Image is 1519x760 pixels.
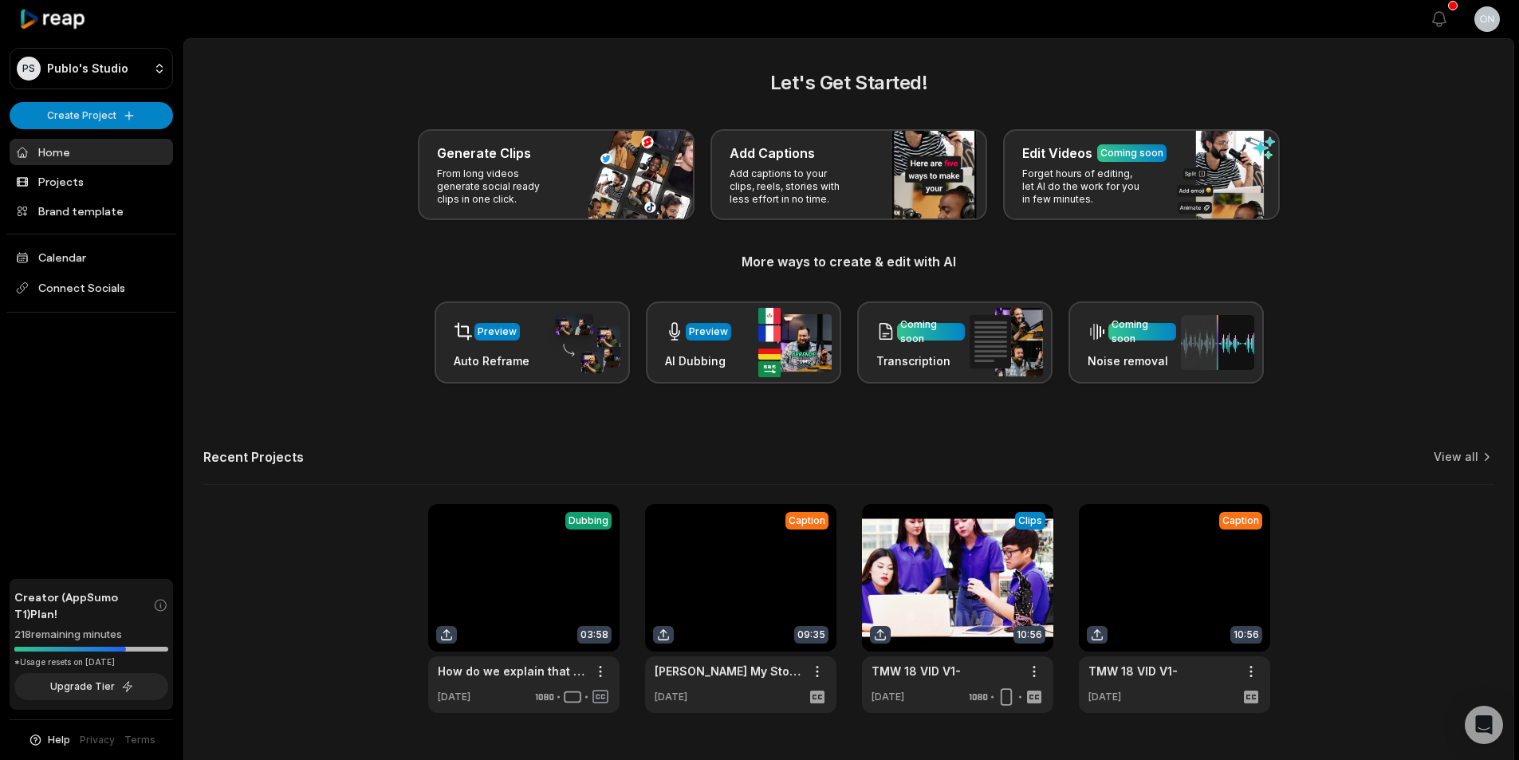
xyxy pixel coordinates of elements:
a: Projects [10,168,173,195]
h2: Let's Get Started! [203,69,1494,97]
div: 218 remaining minutes [14,627,168,643]
p: From long videos generate social ready clips in one click. [437,167,561,206]
img: transcription.png [970,308,1043,376]
a: How do we explain that musical instruments are [DEMOGRAPHIC_DATA] assimalhakeem JAL (bn-BD) v3 [438,663,584,679]
a: TMW 18 VID V1- [872,663,961,679]
div: Coming soon [900,317,962,346]
h3: Generate Clips [437,144,531,163]
a: View all [1434,449,1478,465]
img: ai_dubbing.png [758,308,832,377]
button: Create Project [10,102,173,129]
div: Coming soon [1100,146,1163,160]
a: Terms [124,733,155,747]
div: Preview [478,325,517,339]
h3: More ways to create & edit with AI [203,252,1494,271]
span: Help [48,733,70,747]
div: Coming soon [1112,317,1173,346]
div: Open Intercom Messenger [1465,706,1503,744]
h3: Transcription [876,352,965,369]
span: Creator (AppSumo T1) Plan! [14,589,153,622]
a: TMW 18 VID V1- [1088,663,1178,679]
h3: AI Dubbing [665,352,731,369]
a: Calendar [10,244,173,270]
h3: Edit Videos [1022,144,1092,163]
div: PS [17,57,41,81]
div: Preview [689,325,728,339]
a: Home [10,139,173,165]
p: Publo's Studio [47,61,128,76]
span: Connect Socials [10,274,173,302]
img: auto_reframe.png [547,312,620,374]
p: Add captions to your clips, reels, stories with less effort in no time. [730,167,853,206]
img: noise_removal.png [1181,315,1254,370]
p: Forget hours of editing, let AI do the work for you in few minutes. [1022,167,1146,206]
h2: Recent Projects [203,449,304,465]
a: [PERSON_NAME] My Story From $0 To $100+ Million _ President [PERSON_NAME] _ God _ [PERSON_NAME] _... [655,663,801,679]
a: Privacy [80,733,115,747]
a: Brand template [10,198,173,224]
button: Upgrade Tier [14,673,168,700]
h3: Auto Reframe [454,352,529,369]
div: *Usage resets on [DATE] [14,656,168,668]
button: Help [28,733,70,747]
h3: Noise removal [1088,352,1176,369]
h3: Add Captions [730,144,815,163]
